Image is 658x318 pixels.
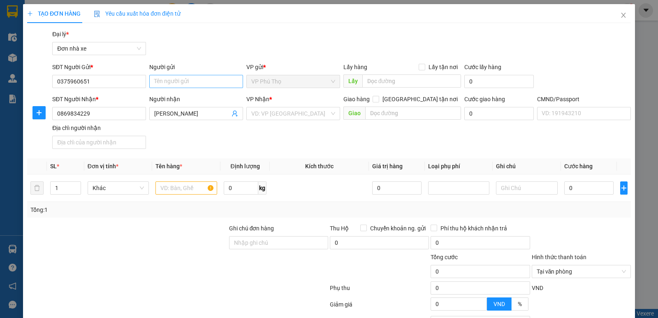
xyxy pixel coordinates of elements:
input: Dọc đường [362,74,461,88]
div: CMND/Passport [537,95,631,104]
button: plus [32,106,46,119]
label: Ghi chú đơn hàng [229,225,274,232]
img: logo.jpg [10,10,51,51]
span: plus [621,185,627,191]
span: SL [50,163,57,169]
div: Phụ thu [329,283,430,298]
div: Tổng: 1 [30,205,255,214]
span: Decrease Value [72,188,81,194]
input: Địa chỉ của người nhận [52,136,146,149]
span: Đại lý [52,31,69,37]
span: Phí thu hộ khách nhận trả [437,224,510,233]
div: Người gửi [149,63,243,72]
span: Giao [343,107,365,120]
span: Chuyển khoản ng. gửi [367,224,429,233]
input: Dọc đường [365,107,461,120]
div: Giảm giá [329,300,430,314]
span: Định lượng [231,163,260,169]
span: up [74,183,79,188]
button: delete [30,181,44,195]
span: close-circle [621,269,626,274]
span: Tên hàng [155,163,182,169]
span: Lấy tận nơi [425,63,461,72]
img: icon [94,11,100,17]
th: Loại phụ phí [425,158,493,174]
span: Increase Value [72,182,81,188]
span: Khác [93,182,144,194]
span: user-add [232,110,238,117]
span: Kích thước [305,163,334,169]
span: VND [493,301,505,307]
span: close [620,12,627,19]
span: Đơn nhà xe [57,42,141,55]
label: Cước lấy hàng [464,64,501,70]
div: Địa chỉ người nhận [52,123,146,132]
div: SĐT Người Nhận [52,95,146,104]
button: plus [620,181,628,195]
span: [GEOGRAPHIC_DATA] tận nơi [379,95,461,104]
span: Increase Value [477,298,487,304]
span: Yêu cầu xuất hóa đơn điện tử [94,10,181,17]
div: VP gửi [246,63,340,72]
span: plus [27,11,33,16]
span: Lấy [343,74,362,88]
span: up [480,299,485,304]
span: Decrease Value [477,304,487,310]
span: kg [258,181,266,195]
span: Giá trị hàng [372,163,403,169]
span: VP Nhận [246,96,269,102]
input: Ghi chú đơn hàng [229,236,328,249]
span: down [480,305,485,310]
span: Cước hàng [564,163,593,169]
span: Thu Hộ [330,225,349,232]
span: down [74,189,79,194]
span: Tổng cước [431,254,458,260]
span: Tại văn phòng [537,265,626,278]
li: Số 10 ngõ 15 Ngọc Hồi, Q.[PERSON_NAME], [GEOGRAPHIC_DATA] [77,20,344,30]
span: % [518,301,522,307]
label: Hình thức thanh toán [532,254,586,260]
th: Ghi chú [493,158,561,174]
span: Giao hàng [343,96,370,102]
input: Cước lấy hàng [464,75,534,88]
span: Lấy hàng [343,64,367,70]
div: SĐT Người Gửi [52,63,146,72]
span: VP Phú Thọ [251,75,335,88]
span: TẠO ĐƠN HÀNG [27,10,81,17]
label: Cước giao hàng [464,96,505,102]
input: 0 [372,181,422,195]
span: VND [532,285,543,291]
button: Close [612,4,635,27]
input: Cước giao hàng [464,107,534,120]
span: Đơn vị tính [88,163,118,169]
b: GỬI : VP Phú Thọ [10,60,98,73]
div: Người nhận [149,95,243,104]
input: Ghi Chú [496,181,558,195]
span: plus [33,109,45,116]
input: VD: Bàn, Ghế [155,181,217,195]
li: Hotline: 19001155 [77,30,344,41]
